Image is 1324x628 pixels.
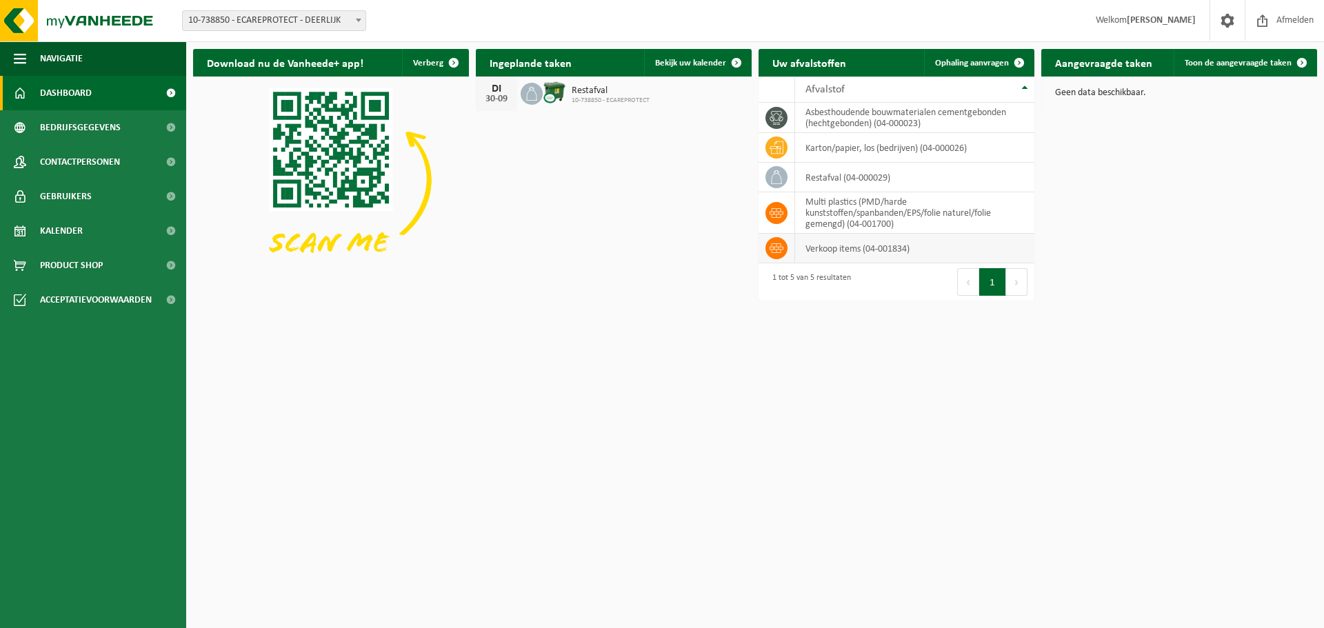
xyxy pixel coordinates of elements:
[40,110,121,145] span: Bedrijfsgegevens
[1055,88,1303,98] p: Geen data beschikbaar.
[40,41,83,76] span: Navigatie
[805,84,845,95] span: Afvalstof
[572,85,650,97] span: Restafval
[1185,59,1292,68] span: Toon de aangevraagde taken
[759,49,860,76] h2: Uw afvalstoffen
[402,49,468,77] button: Verberg
[40,248,103,283] span: Product Shop
[795,103,1034,133] td: asbesthoudende bouwmaterialen cementgebonden (hechtgebonden) (04-000023)
[193,49,377,76] h2: Download nu de Vanheede+ app!
[655,59,726,68] span: Bekijk uw kalender
[924,49,1033,77] a: Ophaling aanvragen
[795,133,1034,163] td: karton/papier, los (bedrijven) (04-000026)
[979,268,1006,296] button: 1
[40,76,92,110] span: Dashboard
[40,145,120,179] span: Contactpersonen
[935,59,1009,68] span: Ophaling aanvragen
[765,267,851,297] div: 1 tot 5 van 5 resultaten
[543,81,566,104] img: WB-1100-CU
[413,59,443,68] span: Verberg
[1174,49,1316,77] a: Toon de aangevraagde taken
[1127,15,1196,26] strong: [PERSON_NAME]
[572,97,650,105] span: 10-738850 - ECAREPROTECT
[193,77,469,283] img: Download de VHEPlus App
[795,234,1034,263] td: verkoop items (04-001834)
[795,192,1034,234] td: multi plastics (PMD/harde kunststoffen/spanbanden/EPS/folie naturel/folie gemengd) (04-001700)
[183,11,365,30] span: 10-738850 - ECAREPROTECT - DEERLIJK
[483,83,510,94] div: DI
[1041,49,1166,76] h2: Aangevraagde taken
[476,49,585,76] h2: Ingeplande taken
[40,179,92,214] span: Gebruikers
[644,49,750,77] a: Bekijk uw kalender
[40,214,83,248] span: Kalender
[483,94,510,104] div: 30-09
[1006,268,1027,296] button: Next
[182,10,366,31] span: 10-738850 - ECAREPROTECT - DEERLIJK
[795,163,1034,192] td: restafval (04-000029)
[40,283,152,317] span: Acceptatievoorwaarden
[957,268,979,296] button: Previous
